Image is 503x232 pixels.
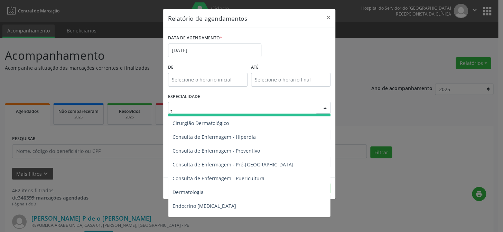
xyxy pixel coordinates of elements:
label: ESPECIALIDADE [168,91,200,102]
span: Consulta de Enfermagem - Puericultura [173,175,264,182]
span: Endocrino [MEDICAL_DATA] [173,203,236,209]
span: Dermatologia [173,189,204,195]
span: Consulta de Enfermagem - Preventivo [173,147,260,154]
input: Seleciona uma especialidade [170,104,316,118]
input: Selecione o horário inicial [168,73,248,87]
label: ATÉ [251,62,330,73]
input: Selecione o horário final [251,73,330,87]
label: De [168,62,248,73]
input: Selecione uma data ou intervalo [168,43,261,57]
h5: Relatório de agendamentos [168,14,247,23]
span: Fisioterapia [173,216,199,223]
label: DATA DE AGENDAMENTO [168,33,222,43]
span: Consulta de Enfermagem - Pré-[GEOGRAPHIC_DATA] [173,161,294,168]
button: Close [322,9,335,26]
span: Consulta de Enfermagem - Hiperdia [173,134,256,140]
span: Cirurgião Dermatológico [173,120,229,126]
